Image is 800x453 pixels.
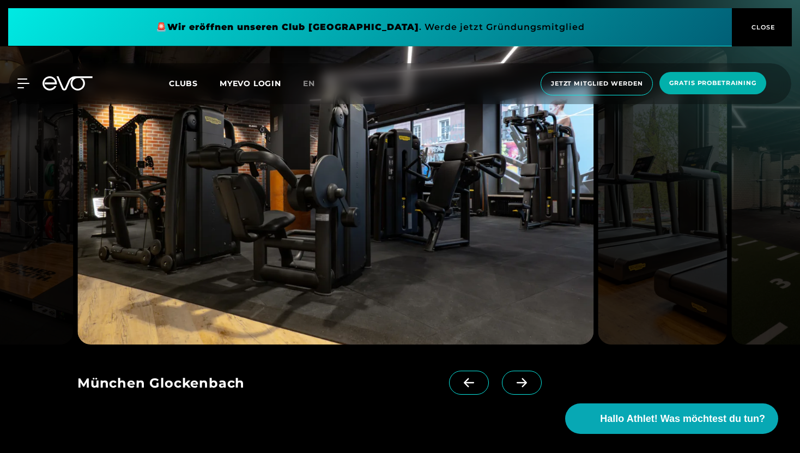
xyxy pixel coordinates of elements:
[565,403,778,434] button: Hallo Athlet! Was möchtest du tun?
[598,46,727,345] img: evofitness
[77,46,593,345] img: evofitness
[537,72,656,95] a: Jetzt Mitglied werden
[749,22,775,32] span: CLOSE
[656,72,769,95] a: Gratis Probetraining
[169,78,220,88] a: Clubs
[551,79,643,88] span: Jetzt Mitglied werden
[600,412,765,426] span: Hallo Athlet! Was möchtest du tun?
[732,8,792,46] button: CLOSE
[303,77,328,90] a: en
[220,78,281,88] a: MYEVO LOGIN
[169,78,198,88] span: Clubs
[303,78,315,88] span: en
[669,78,756,88] span: Gratis Probetraining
